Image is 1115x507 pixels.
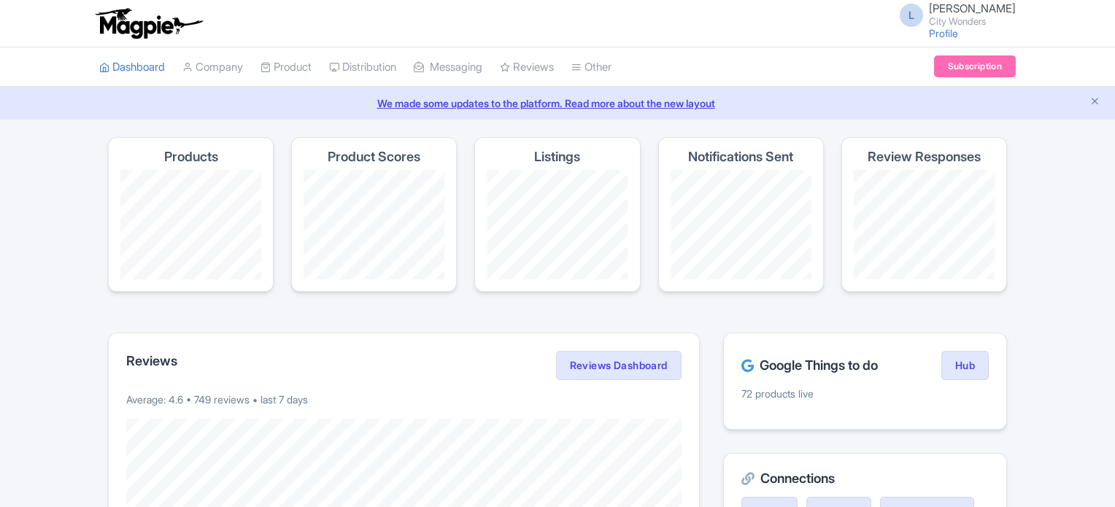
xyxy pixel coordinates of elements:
[556,351,682,380] a: Reviews Dashboard
[500,47,554,88] a: Reviews
[891,3,1016,26] a: L [PERSON_NAME] City Wonders
[99,47,165,88] a: Dashboard
[571,47,611,88] a: Other
[1089,94,1100,111] button: Close announcement
[688,150,793,164] h4: Notifications Sent
[92,7,205,39] img: logo-ab69f6fb50320c5b225c76a69d11143b.png
[328,150,420,164] h4: Product Scores
[9,96,1106,111] a: We made some updates to the platform. Read more about the new layout
[934,55,1016,77] a: Subscription
[741,471,989,486] h2: Connections
[164,150,218,164] h4: Products
[741,358,878,373] h2: Google Things to do
[929,17,1016,26] small: City Wonders
[126,354,177,368] h2: Reviews
[741,386,989,401] p: 72 products live
[900,4,923,27] span: L
[261,47,312,88] a: Product
[329,47,396,88] a: Distribution
[182,47,243,88] a: Company
[534,150,580,164] h4: Listings
[414,47,482,88] a: Messaging
[929,27,958,39] a: Profile
[868,150,981,164] h4: Review Responses
[941,351,989,380] a: Hub
[126,392,682,407] p: Average: 4.6 • 749 reviews • last 7 days
[929,1,1016,15] span: [PERSON_NAME]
